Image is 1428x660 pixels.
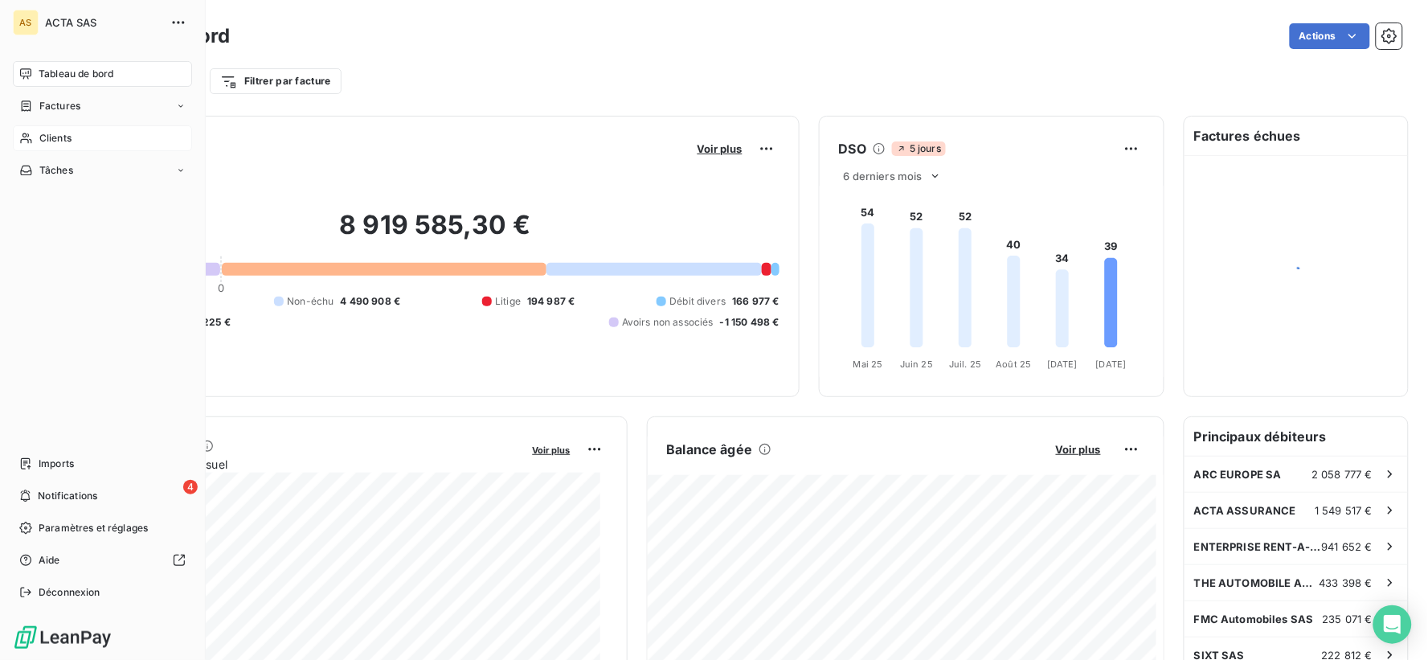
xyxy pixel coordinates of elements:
[1194,540,1322,553] span: ENTERPRISE RENT-A-CAR - CITER SA
[91,209,779,257] h2: 8 919 585,30 €
[732,294,779,309] span: 166 977 €
[183,480,198,494] span: 4
[1323,613,1373,625] span: 235 071 €
[1051,442,1106,457] button: Voir plus
[39,553,60,568] span: Aide
[39,99,80,113] span: Factures
[39,457,74,471] span: Imports
[669,294,726,309] span: Débit divers
[533,445,571,456] span: Voir plus
[1047,359,1078,370] tspan: [DATE]
[1194,576,1320,589] span: THE AUTOMOBILE ASSOCIATION
[853,359,882,370] tspan: Mai 25
[949,359,981,370] tspan: Juil. 25
[720,315,779,330] span: -1 150 498 €
[39,585,100,600] span: Déconnexion
[1194,504,1296,517] span: ACTA ASSURANCE
[528,442,575,457] button: Voir plus
[39,131,72,146] span: Clients
[839,139,866,158] h6: DSO
[45,16,161,29] span: ACTA SAS
[341,294,401,309] span: 4 490 908 €
[527,294,575,309] span: 194 987 €
[1194,468,1282,481] span: ARC EUROPE SA
[287,294,333,309] span: Non-échu
[39,163,73,178] span: Tâches
[996,359,1031,370] tspan: Août 25
[495,294,521,309] span: Litige
[622,315,714,330] span: Avoirs non associés
[1315,504,1373,517] span: 1 549 517 €
[900,359,933,370] tspan: Juin 25
[13,547,192,573] a: Aide
[892,141,946,156] span: 5 jours
[698,142,743,155] span: Voir plus
[1095,359,1126,370] tspan: [DATE]
[1373,605,1412,644] div: Open Intercom Messenger
[210,68,342,94] button: Filtrer par facture
[39,67,113,81] span: Tableau de bord
[38,489,97,503] span: Notifications
[667,440,753,459] h6: Balance âgée
[1185,417,1408,456] h6: Principaux débiteurs
[1185,117,1408,155] h6: Factures échues
[1322,540,1373,553] span: 941 652 €
[1311,468,1373,481] span: 2 058 777 €
[13,625,113,650] img: Logo LeanPay
[13,10,39,35] div: AS
[218,281,224,294] span: 0
[844,170,923,182] span: 6 derniers mois
[693,141,747,156] button: Voir plus
[1290,23,1370,49] button: Actions
[1056,443,1101,456] span: Voir plus
[91,456,522,473] span: Chiffre d'affaires mensuel
[1320,576,1373,589] span: 433 398 €
[39,521,148,535] span: Paramètres et réglages
[1194,613,1314,625] span: FMC Automobiles SAS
